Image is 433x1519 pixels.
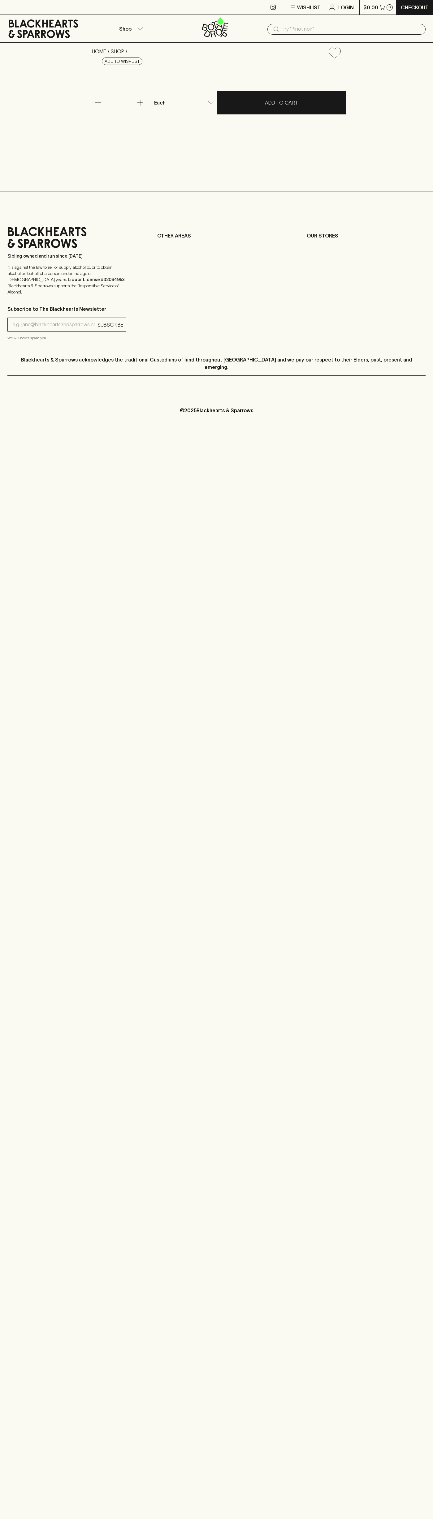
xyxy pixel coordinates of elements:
[282,24,421,34] input: Try "Pinot noir"
[111,49,124,54] a: SHOP
[97,321,123,328] p: SUBSCRIBE
[388,6,391,9] p: 0
[7,253,126,259] p: Sibling owned and run since [DATE]
[102,58,142,65] button: Add to wishlist
[7,335,126,341] p: We will never spam you
[265,99,298,106] p: ADD TO CART
[338,4,354,11] p: Login
[7,305,126,313] p: Subscribe to The Blackhearts Newsletter
[297,4,321,11] p: Wishlist
[12,356,421,371] p: Blackhearts & Sparrows acknowledges the traditional Custodians of land throughout [GEOGRAPHIC_DAT...
[92,49,106,54] a: HOME
[68,277,125,282] strong: Liquor License #32064953
[119,25,132,32] p: Shop
[152,96,216,109] div: Each
[363,4,378,11] p: $0.00
[217,91,346,114] button: ADD TO CART
[326,45,343,61] button: Add to wishlist
[7,264,126,295] p: It is against the law to sell or supply alcohol to, or to obtain alcohol on behalf of a person un...
[157,232,276,239] p: OTHER AREAS
[95,318,126,331] button: SUBSCRIBE
[87,15,173,42] button: Shop
[87,63,346,191] img: Indigo Mandarin Bergamot & Lemon Myrtle Soda 330ml
[154,99,166,106] p: Each
[307,232,426,239] p: OUR STORES
[12,320,95,330] input: e.g. jane@blackheartsandsparrows.com.au
[401,4,429,11] p: Checkout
